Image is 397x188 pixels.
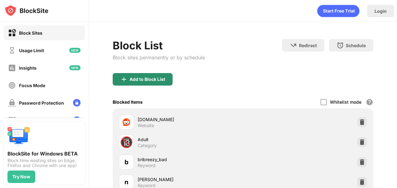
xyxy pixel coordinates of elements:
[19,65,37,71] div: Insights
[73,99,81,106] img: lock-menu.svg
[19,48,44,53] div: Usage Limit
[138,156,243,163] div: bribreezy_bad
[8,99,16,107] img: password-protection-off.svg
[138,176,243,183] div: [PERSON_NAME]
[19,100,64,106] div: Password Protection
[375,8,387,14] div: Login
[113,54,205,61] div: Block sites permanently or by schedule
[12,174,30,179] div: Try Now
[330,99,361,105] div: Whitelist mode
[8,47,16,54] img: time-usage-off.svg
[7,158,81,168] div: Block time wasting sites on Edge, Firefox and Chrome with one app!
[113,39,205,52] div: Block List
[8,29,16,37] img: block-on.svg
[19,30,42,36] div: Block Sites
[8,64,16,72] img: insights-off.svg
[299,43,317,48] div: Redirect
[138,143,157,148] div: Category
[138,163,155,168] div: Keyword
[73,116,81,124] img: lock-menu.svg
[8,82,16,89] img: focus-off.svg
[125,157,129,167] div: b
[113,99,143,105] div: Blocked Items
[8,116,16,124] img: customize-block-page-off.svg
[138,123,154,128] div: Website
[19,83,45,88] div: Focus Mode
[130,77,165,82] div: Add to Block List
[125,177,128,187] div: n
[69,65,81,70] img: new-icon.svg
[346,43,366,48] div: Schedule
[138,136,243,143] div: Adult
[120,136,133,149] div: 🔞
[4,4,48,17] img: logo-blocksite.svg
[7,126,30,148] img: push-desktop.svg
[123,118,130,126] img: favicons
[69,48,81,53] img: new-icon.svg
[7,151,81,157] div: BlockSite for Windows BETA
[317,5,360,17] div: animation
[138,116,243,123] div: [DOMAIN_NAME]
